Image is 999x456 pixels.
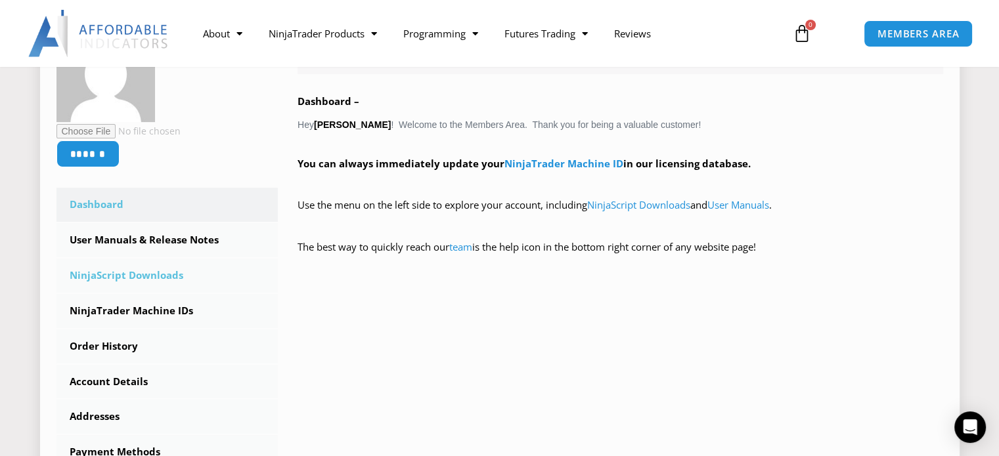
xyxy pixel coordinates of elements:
[587,198,690,211] a: NinjaScript Downloads
[56,259,278,293] a: NinjaScript Downloads
[298,37,943,274] div: Hey ! Welcome to the Members Area. Thank you for being a valuable customer!
[56,365,278,399] a: Account Details
[56,223,278,257] a: User Manuals & Release Notes
[28,10,169,57] img: LogoAI | Affordable Indicators – NinjaTrader
[56,329,278,363] a: Order History
[298,94,359,108] b: Dashboard –
[298,238,943,275] p: The best way to quickly reach our is the help icon in the bottom right corner of any website page!
[773,14,831,52] a: 0
[298,196,943,233] p: Use the menu on the left side to explore your account, including and .
[56,188,278,222] a: Dashboard
[56,24,155,122] img: 6e02028948f7d9a9c0aa6c3a3b37aa74f16079a234262424917b6f1970d487a8
[601,18,664,49] a: Reviews
[504,157,623,170] a: NinjaTrader Machine ID
[190,18,780,49] nav: Menu
[491,18,601,49] a: Futures Trading
[390,18,491,49] a: Programming
[954,411,986,443] div: Open Intercom Messenger
[190,18,255,49] a: About
[449,240,472,253] a: team
[255,18,390,49] a: NinjaTrader Products
[707,198,769,211] a: User Manuals
[805,20,816,30] span: 0
[56,400,278,434] a: Addresses
[877,29,960,39] span: MEMBERS AREA
[298,157,751,170] strong: You can always immediately update your in our licensing database.
[314,119,391,130] strong: [PERSON_NAME]
[864,20,973,47] a: MEMBERS AREA
[56,294,278,328] a: NinjaTrader Machine IDs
